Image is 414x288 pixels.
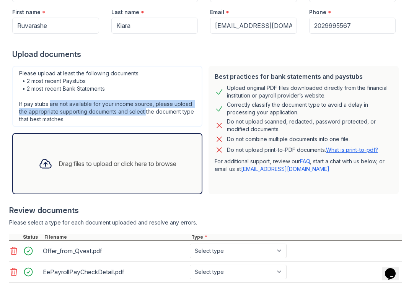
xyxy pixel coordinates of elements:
[43,266,187,278] div: EePayrollPayCheckDetail.pdf
[241,166,329,172] a: [EMAIL_ADDRESS][DOMAIN_NAME]
[227,135,350,144] div: Do not combine multiple documents into one file.
[215,158,393,173] p: For additional support, review our , start a chat with us below, or email us at
[190,234,402,240] div: Type
[59,159,176,168] div: Drag files to upload or click here to browse
[326,146,378,153] a: What is print-to-pdf?
[111,8,139,16] label: Last name
[12,49,402,60] div: Upload documents
[309,8,326,16] label: Phone
[12,66,202,127] div: Please upload at least the following documents: • 2 most recent Paystubs • 2 most recent Bank Sta...
[12,8,41,16] label: First name
[300,158,310,164] a: FAQ
[9,219,402,226] div: Please select a type for each document uploaded and resolve any errors.
[210,8,224,16] label: Email
[43,234,190,240] div: Filename
[227,146,378,154] p: Do not upload print-to-PDF documents.
[43,245,187,257] div: Offer_from_Qvest.pdf
[227,118,393,133] div: Do not upload scanned, redacted, password protected, or modified documents.
[227,101,393,116] div: Correctly classify the document type to avoid a delay in processing your application.
[21,234,43,240] div: Status
[382,257,406,280] iframe: chat widget
[9,205,402,216] div: Review documents
[215,72,393,81] div: Best practices for bank statements and paystubs
[227,84,393,99] div: Upload original PDF files downloaded directly from the financial institution or payroll provider’...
